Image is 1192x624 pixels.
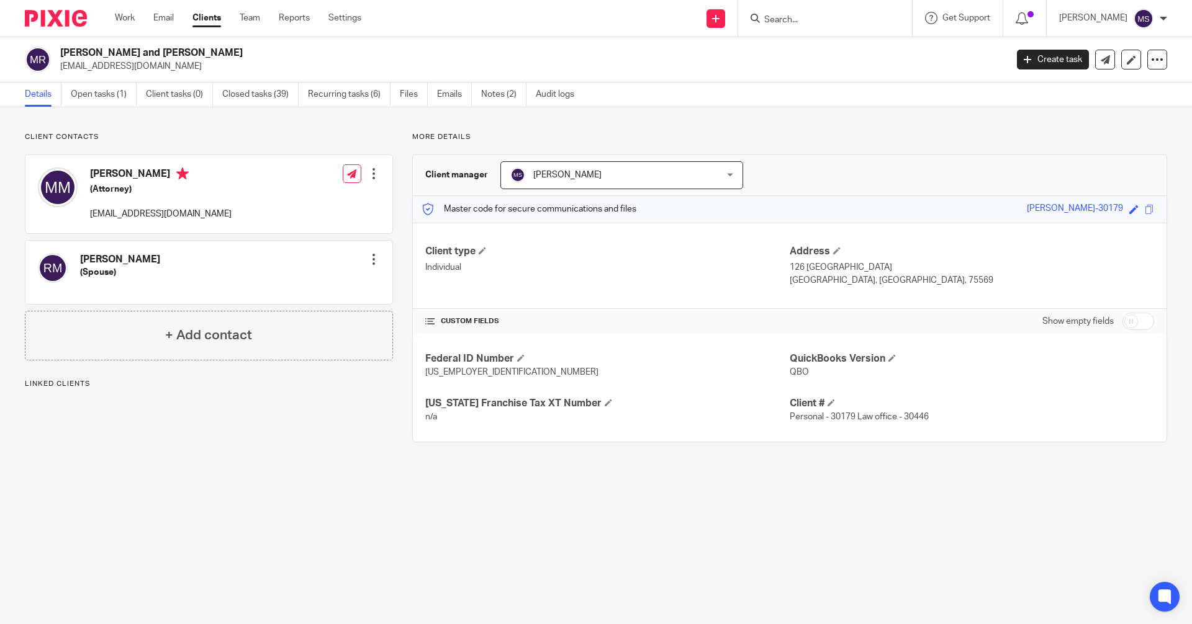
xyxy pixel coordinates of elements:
[222,82,299,107] a: Closed tasks (39)
[192,12,221,24] a: Clients
[1042,315,1114,328] label: Show empty fields
[176,167,189,180] i: Primary
[1134,9,1154,29] img: svg%3E
[80,253,160,266] h4: [PERSON_NAME]
[425,412,437,421] span: n/a
[240,12,260,24] a: Team
[790,397,1154,410] h4: Client #
[425,245,790,258] h4: Client type
[1017,50,1089,69] a: Create task
[308,82,391,107] a: Recurring tasks (6)
[790,245,1154,258] h4: Address
[115,12,135,24] a: Work
[422,203,636,215] p: Master code for secure communications and files
[153,12,174,24] a: Email
[279,12,310,24] a: Reports
[425,397,790,410] h4: [US_STATE] Franchise Tax XT Number
[90,183,232,195] h5: (Attorney)
[425,316,790,326] h4: CUSTOM FIELDS
[25,47,51,73] img: svg%3E
[425,261,790,274] p: Individual
[533,171,602,179] span: [PERSON_NAME]
[790,352,1154,365] h4: QuickBooks Version
[425,169,488,181] h3: Client manager
[80,266,160,279] h5: (Spouse)
[536,82,584,107] a: Audit logs
[146,82,213,107] a: Client tasks (0)
[1027,202,1123,216] div: [PERSON_NAME]-30179
[38,167,78,207] img: svg%3E
[481,82,526,107] a: Notes (2)
[25,132,393,142] p: Client contacts
[25,10,87,27] img: Pixie
[763,15,875,26] input: Search
[25,82,61,107] a: Details
[790,412,929,421] span: Personal - 30179 Law office - 30446
[425,352,790,365] h4: Federal ID Number
[60,60,998,73] p: [EMAIL_ADDRESS][DOMAIN_NAME]
[25,379,393,389] p: Linked clients
[425,368,598,377] span: [US_EMPLOYER_IDENTIFICATION_NUMBER]
[437,82,472,107] a: Emails
[328,12,361,24] a: Settings
[1059,12,1127,24] p: [PERSON_NAME]
[38,253,68,283] img: svg%3E
[412,132,1167,142] p: More details
[942,14,990,22] span: Get Support
[90,167,232,183] h4: [PERSON_NAME]
[71,82,137,107] a: Open tasks (1)
[510,167,525,182] img: svg%3E
[400,82,428,107] a: Files
[790,274,1154,287] p: [GEOGRAPHIC_DATA], [GEOGRAPHIC_DATA], 75569
[60,47,811,60] h2: [PERSON_NAME] and [PERSON_NAME]
[790,368,809,377] span: QBO
[790,261,1154,274] p: 126 [GEOGRAPHIC_DATA]
[90,208,232,220] p: [EMAIL_ADDRESS][DOMAIN_NAME]
[165,326,252,345] h4: + Add contact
